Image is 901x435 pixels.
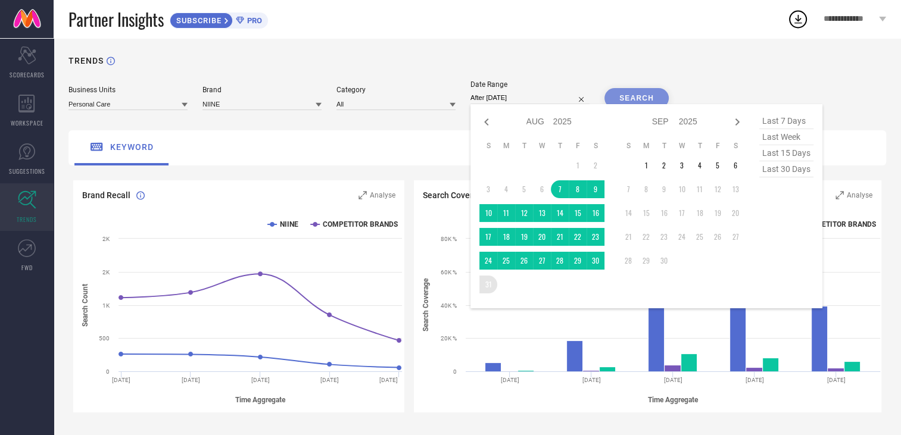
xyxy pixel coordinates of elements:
[691,180,709,198] td: Thu Sep 11 2025
[479,180,497,198] td: Sun Aug 03 2025
[648,396,699,404] tspan: Time Aggregate
[587,252,604,270] td: Sat Aug 30 2025
[673,157,691,174] td: Wed Sep 03 2025
[110,142,154,152] span: keyword
[619,228,637,246] td: Sun Sep 21 2025
[17,215,37,224] span: TRENDS
[709,228,727,246] td: Fri Sep 26 2025
[587,141,604,151] th: Saturday
[320,377,339,383] text: [DATE]
[637,141,655,151] th: Monday
[582,377,601,383] text: [DATE]
[637,228,655,246] td: Mon Sep 22 2025
[691,141,709,151] th: Thursday
[673,204,691,222] td: Wed Sep 17 2025
[727,157,744,174] td: Sat Sep 06 2025
[170,16,225,25] span: SUBSCRIBE
[759,129,813,145] span: last week
[81,284,89,327] tspan: Search Count
[727,180,744,198] td: Sat Sep 13 2025
[637,204,655,222] td: Mon Sep 15 2025
[479,204,497,222] td: Sun Aug 10 2025
[497,204,515,222] td: Mon Aug 11 2025
[637,180,655,198] td: Mon Sep 08 2025
[655,228,673,246] td: Tue Sep 23 2025
[569,157,587,174] td: Fri Aug 01 2025
[801,220,876,229] text: COMPETITOR BRANDS
[10,70,45,79] span: SCORECARDS
[515,204,533,222] td: Tue Aug 12 2025
[515,252,533,270] td: Tue Aug 26 2025
[423,190,487,200] span: Search Coverage
[68,86,188,94] div: Business Units
[102,302,110,309] text: 1K
[11,118,43,127] span: WORKSPACE
[479,115,494,129] div: Previous month
[551,204,569,222] td: Thu Aug 14 2025
[470,80,590,89] div: Date Range
[533,141,551,151] th: Wednesday
[441,269,457,276] text: 60K %
[533,204,551,222] td: Wed Aug 13 2025
[847,191,872,199] span: Analyse
[99,335,110,342] text: 500
[727,204,744,222] td: Sat Sep 20 2025
[453,368,457,375] text: 0
[533,252,551,270] td: Wed Aug 27 2025
[730,115,744,129] div: Next month
[787,8,809,30] div: Open download list
[106,368,110,375] text: 0
[422,278,430,331] tspan: Search Coverage
[727,141,744,151] th: Saturday
[587,204,604,222] td: Sat Aug 16 2025
[497,180,515,198] td: Mon Aug 04 2025
[479,141,497,151] th: Sunday
[709,180,727,198] td: Fri Sep 12 2025
[655,141,673,151] th: Tuesday
[551,252,569,270] td: Thu Aug 28 2025
[587,228,604,246] td: Sat Aug 23 2025
[21,263,33,272] span: FWD
[9,167,45,176] span: SUGGESTIONS
[619,204,637,222] td: Sun Sep 14 2025
[637,252,655,270] td: Mon Sep 29 2025
[827,377,846,383] text: [DATE]
[251,377,270,383] text: [DATE]
[244,16,262,25] span: PRO
[551,228,569,246] td: Thu Aug 21 2025
[759,113,813,129] span: last 7 days
[102,236,110,242] text: 2K
[709,157,727,174] td: Fri Sep 05 2025
[82,190,130,200] span: Brand Recall
[479,228,497,246] td: Sun Aug 17 2025
[619,141,637,151] th: Sunday
[235,396,286,404] tspan: Time Aggregate
[551,180,569,198] td: Thu Aug 07 2025
[551,141,569,151] th: Thursday
[727,228,744,246] td: Sat Sep 27 2025
[379,377,398,383] text: [DATE]
[655,157,673,174] td: Tue Sep 02 2025
[619,252,637,270] td: Sun Sep 28 2025
[587,157,604,174] td: Sat Aug 02 2025
[673,141,691,151] th: Wednesday
[441,236,457,242] text: 80K %
[619,180,637,198] td: Sun Sep 07 2025
[68,7,164,32] span: Partner Insights
[759,161,813,177] span: last 30 days
[533,180,551,198] td: Wed Aug 06 2025
[533,228,551,246] td: Wed Aug 20 2025
[691,204,709,222] td: Thu Sep 18 2025
[664,377,682,383] text: [DATE]
[501,377,519,383] text: [DATE]
[569,252,587,270] td: Fri Aug 29 2025
[497,141,515,151] th: Monday
[569,204,587,222] td: Fri Aug 15 2025
[479,252,497,270] td: Sun Aug 24 2025
[515,228,533,246] td: Tue Aug 19 2025
[441,302,457,309] text: 40K %
[709,204,727,222] td: Fri Sep 19 2025
[691,157,709,174] td: Thu Sep 04 2025
[655,180,673,198] td: Tue Sep 09 2025
[587,180,604,198] td: Sat Aug 09 2025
